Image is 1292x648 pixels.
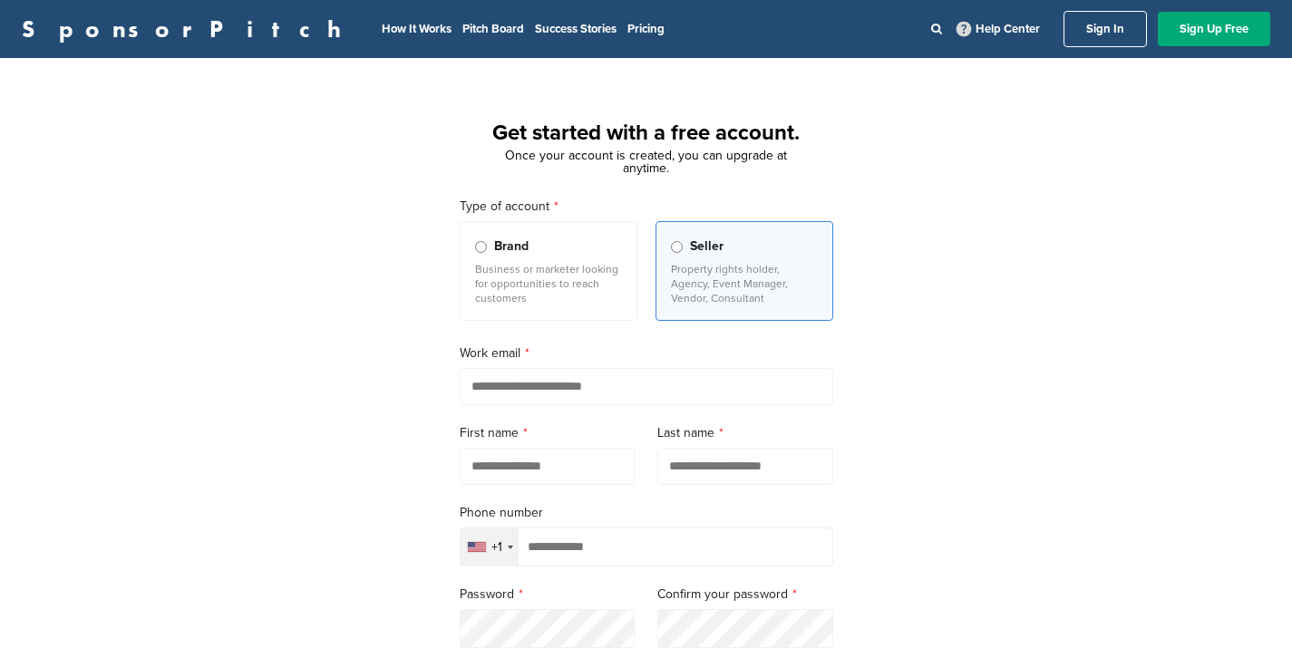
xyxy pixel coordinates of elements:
p: Property rights holder, Agency, Event Manager, Vendor, Consultant [671,262,818,305]
span: Brand [494,237,529,256]
span: Once your account is created, you can upgrade at anytime. [505,148,787,176]
a: Help Center [953,18,1044,40]
label: Password [460,585,636,604]
label: First name [460,423,636,443]
label: Confirm your password [657,585,833,604]
a: SponsorPitch [22,17,353,41]
label: Last name [657,423,833,443]
a: Success Stories [535,22,617,36]
input: Brand Business or marketer looking for opportunities to reach customers [475,241,487,253]
a: Sign In [1064,11,1147,47]
a: Sign Up Free [1158,12,1270,46]
div: +1 [491,541,502,554]
div: Selected country [461,528,519,566]
span: Seller [690,237,724,256]
label: Work email [460,343,833,363]
a: Pitch Board [462,22,524,36]
p: Business or marketer looking for opportunities to reach customers [475,262,622,305]
a: Pricing [627,22,665,36]
h1: Get started with a free account. [438,117,855,150]
label: Phone number [460,503,833,523]
input: Seller Property rights holder, Agency, Event Manager, Vendor, Consultant [671,241,683,253]
a: How It Works [382,22,452,36]
label: Type of account [460,197,833,217]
